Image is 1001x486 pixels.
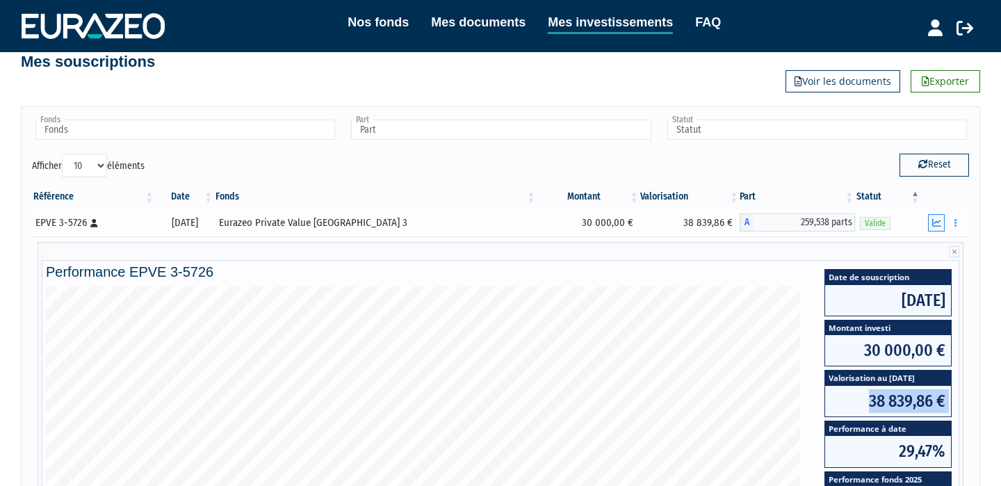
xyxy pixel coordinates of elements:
th: Valorisation: activer pour trier la colonne par ordre croissant [640,185,740,209]
a: Voir les documents [786,70,900,92]
h4: Performance EPVE 3-5726 [46,264,955,280]
th: Statut : activer pour trier la colonne par ordre d&eacute;croissant [855,185,921,209]
td: 38 839,86 € [640,209,740,236]
a: Mes investissements [548,13,673,34]
select: Afficheréléments [62,154,107,177]
span: 29,47% [825,436,951,467]
span: Date de souscription [825,270,951,284]
th: Fonds: activer pour trier la colonne par ordre croissant [214,185,537,209]
h4: Mes souscriptions [21,54,155,70]
span: Valide [860,217,890,230]
img: 1732889491-logotype_eurazeo_blanc_rvb.png [22,13,165,38]
button: Reset [900,154,969,176]
div: EPVE 3-5726 [35,216,151,230]
td: 30 000,00 € [537,209,640,236]
label: Afficher éléments [32,154,145,177]
div: [DATE] [161,216,210,230]
i: [Français] Personne physique [90,219,98,227]
span: Montant investi [825,321,951,335]
span: Valorisation au [DATE] [825,371,951,385]
span: Performance à date [825,421,951,436]
th: Part: activer pour trier la colonne par ordre croissant [740,185,855,209]
th: Référence : activer pour trier la colonne par ordre croissant [32,185,156,209]
a: Exporter [911,70,980,92]
span: 259,538 parts [754,213,855,232]
span: 30 000,00 € [825,335,951,366]
th: Montant: activer pour trier la colonne par ordre croissant [537,185,640,209]
a: Mes documents [431,13,526,32]
div: A - Eurazeo Private Value Europe 3 [740,213,855,232]
span: [DATE] [825,285,951,316]
a: Nos fonds [348,13,409,32]
span: A [740,213,754,232]
div: Eurazeo Private Value [GEOGRAPHIC_DATA] 3 [219,216,532,230]
th: Date: activer pour trier la colonne par ordre croissant [156,185,215,209]
span: 38 839,86 € [825,386,951,416]
a: FAQ [695,13,721,32]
